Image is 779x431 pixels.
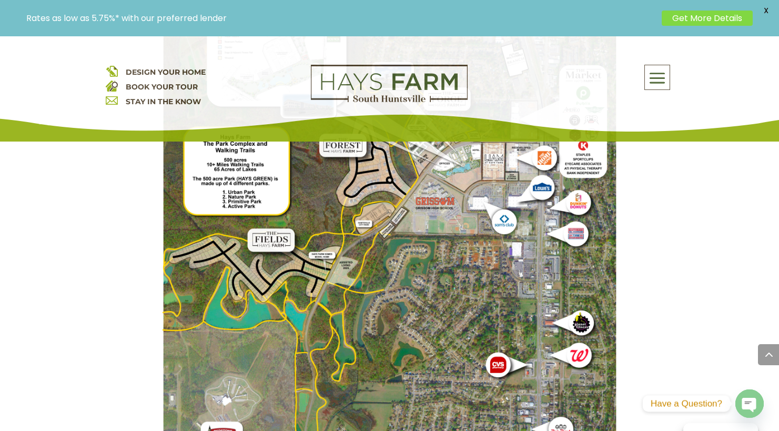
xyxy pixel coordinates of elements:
p: Rates as low as 5.75%* with our preferred lender [26,13,656,23]
a: hays farm homes huntsville development [311,95,468,105]
img: book your home tour [106,79,118,92]
a: Get More Details [662,11,753,26]
img: design your home [106,65,118,77]
img: Logo [311,65,468,103]
a: DESIGN YOUR HOME [126,67,206,77]
a: STAY IN THE KNOW [126,97,201,106]
span: X [758,3,774,18]
a: BOOK YOUR TOUR [126,82,198,92]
